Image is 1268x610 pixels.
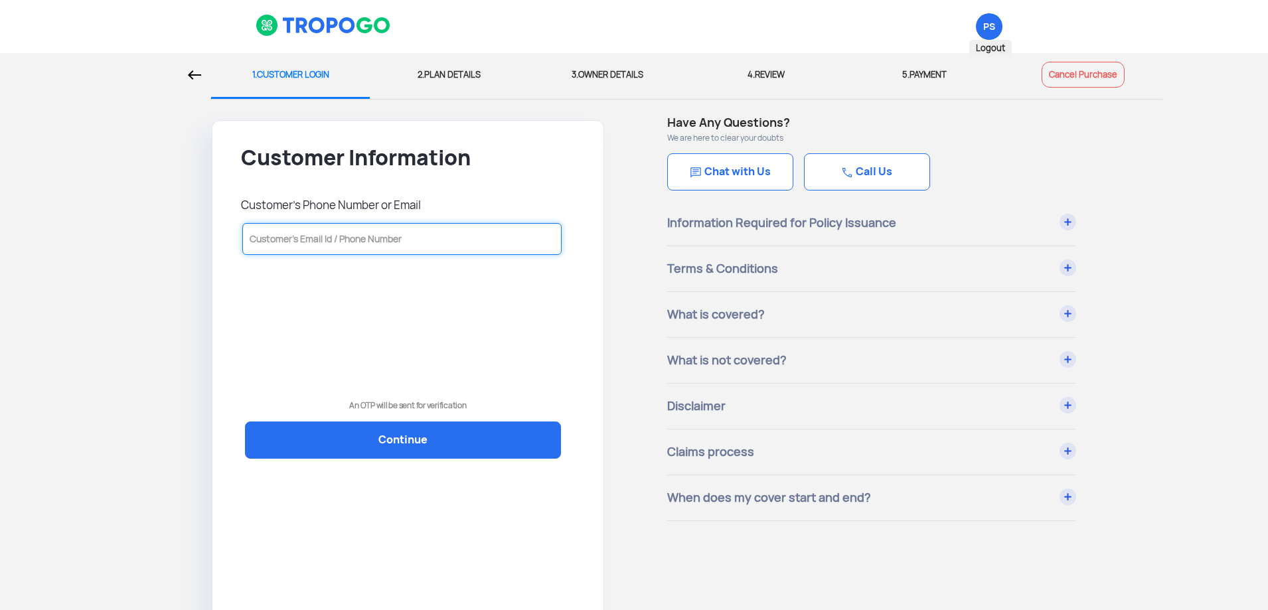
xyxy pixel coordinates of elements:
[1042,62,1125,88] a: Cancel Purchase
[667,153,793,191] a: Chat with Us
[241,144,582,171] h4: Customer Information
[667,384,1076,429] div: Disclaimer
[667,246,1076,291] div: Terms & Conditions
[380,53,518,97] div: PLAN DETAILS
[234,399,582,412] p: An OTP will be sent for verification
[748,69,755,80] span: 4.
[667,200,1076,246] div: Information Required for Policy Issuance
[690,167,701,178] img: Chat
[418,69,424,80] span: 2.
[667,338,1076,383] div: What is not covered?
[252,69,257,80] span: 1.
[976,13,1002,40] span: Pranay Shah
[188,70,201,80] img: Back
[667,429,1076,475] div: Claims process
[538,53,677,97] div: OWNER DETAILS
[242,223,562,255] input: Customer’s Email Id / Phone Number
[855,53,994,97] div: PAYMENT
[241,198,582,212] p: Customer’s Phone Number or Email
[804,153,930,191] a: Call Us
[256,14,392,37] img: logoHeader.svg
[667,114,1235,132] h4: Have Any Questions?
[572,69,578,80] span: 3.
[842,167,852,178] img: Chat
[667,132,1235,144] p: We are here to clear your doubts
[902,69,910,80] span: 5.
[221,53,360,97] div: CUSTOMER LOGIN
[697,53,836,97] div: REVIEW
[667,475,1076,520] div: When does my cover start and end?
[667,292,1076,337] div: What is covered?
[245,421,561,459] a: Continue
[969,40,1012,57] span: Logout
